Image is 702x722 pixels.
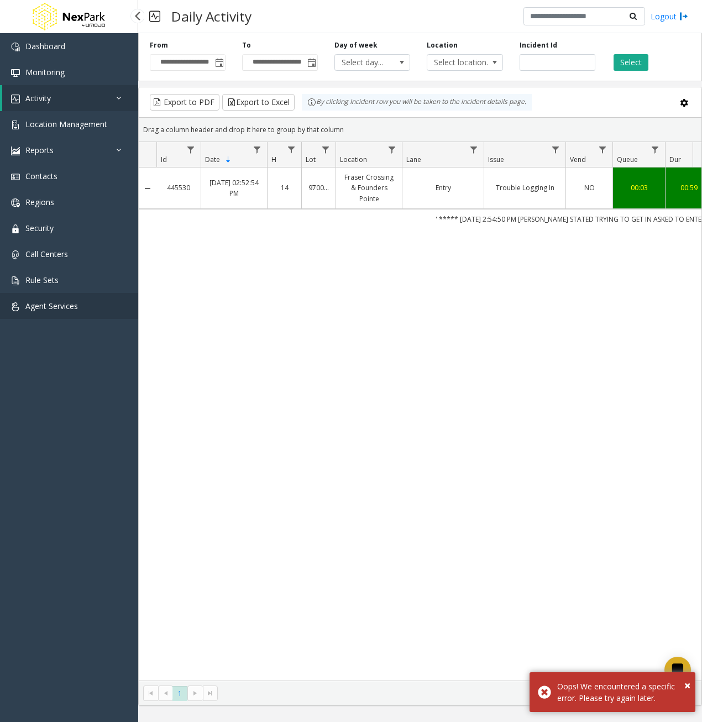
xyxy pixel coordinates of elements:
a: Vend Filter Menu [595,142,610,157]
span: Id [161,155,167,164]
a: 00:03 [620,182,658,193]
label: To [242,40,251,50]
label: From [150,40,168,50]
label: Day of week [334,40,378,50]
span: Lot [306,155,316,164]
a: Lot Filter Menu [318,142,333,157]
span: Contacts [25,171,57,181]
span: Select day... [335,55,395,70]
img: 'icon' [11,198,20,207]
img: pageIcon [149,3,160,30]
a: Trouble Logging In [491,182,559,193]
span: Dashboard [25,41,65,51]
a: Fraser Crossing & Founders Pointe [343,172,395,204]
span: Location [340,155,367,164]
button: Export to Excel [222,94,295,111]
a: NO [573,182,606,193]
span: Queue [617,155,638,164]
span: Monitoring [25,67,65,77]
span: Security [25,223,54,233]
img: 'icon' [11,276,20,285]
span: Toggle popup [213,55,225,70]
span: Rule Sets [25,275,59,285]
span: Location Management [25,119,107,129]
span: Dur [669,155,681,164]
img: 'icon' [11,121,20,129]
h3: Daily Activity [166,3,257,30]
a: Location Filter Menu [385,142,400,157]
div: Oops! We encountered a specific error. Please try again later. [557,681,687,704]
span: Issue [488,155,504,164]
span: Activity [25,93,51,103]
a: Logout [651,11,688,22]
img: 'icon' [11,250,20,259]
img: 'icon' [11,147,20,155]
a: Id Filter Menu [184,142,198,157]
button: Close [684,677,690,694]
img: infoIcon.svg [307,98,316,107]
a: H Filter Menu [284,142,299,157]
img: 'icon' [11,69,20,77]
a: 970001 [308,182,329,193]
span: Select location... [427,55,487,70]
span: Vend [570,155,586,164]
a: Issue Filter Menu [548,142,563,157]
a: Activity [2,85,138,111]
a: Date Filter Menu [250,142,265,157]
img: 'icon' [11,172,20,181]
span: Reports [25,145,54,155]
a: Queue Filter Menu [648,142,663,157]
span: H [271,155,276,164]
img: 'icon' [11,95,20,103]
span: × [684,678,690,693]
span: Sortable [224,155,233,164]
div: By clicking Incident row you will be taken to the incident details page. [302,94,532,111]
a: Collapse Details [139,184,156,193]
div: Data table [139,142,701,681]
kendo-pager-info: 1 - 1 of 1 items [224,689,690,698]
span: NO [584,183,595,192]
span: Toggle popup [305,55,317,70]
button: Select [614,54,648,71]
div: Drag a column header and drop it here to group by that column [139,120,701,139]
span: Page 1 [172,686,187,701]
img: logout [679,11,688,22]
img: 'icon' [11,302,20,311]
span: Agent Services [25,301,78,311]
label: Location [427,40,458,50]
label: Incident Id [520,40,557,50]
span: Lane [406,155,421,164]
a: [DATE] 02:52:54 PM [208,177,260,198]
img: 'icon' [11,43,20,51]
button: Export to PDF [150,94,219,111]
img: 'icon' [11,224,20,233]
a: Lane Filter Menu [467,142,481,157]
a: Entry [409,182,477,193]
a: 445530 [163,182,194,193]
span: Regions [25,197,54,207]
a: 14 [274,182,295,193]
span: Date [205,155,220,164]
span: Call Centers [25,249,68,259]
